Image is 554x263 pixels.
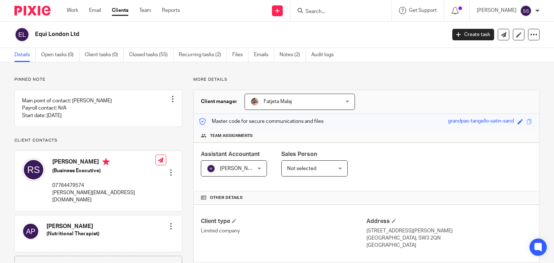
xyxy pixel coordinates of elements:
[305,9,370,15] input: Search
[162,7,180,14] a: Reports
[281,151,317,157] span: Sales Person
[85,48,124,62] a: Client tasks (0)
[254,48,274,62] a: Emails
[210,195,243,201] span: Other details
[22,158,45,181] img: svg%3E
[207,164,215,173] img: svg%3E
[129,48,173,62] a: Closed tasks (55)
[201,98,237,105] h3: Client manager
[409,8,437,13] span: Get Support
[14,77,182,83] p: Pinned note
[280,48,306,62] a: Notes (2)
[52,167,155,174] h5: (Business Executive)
[201,227,366,235] p: Limited company
[67,7,78,14] a: Work
[287,166,316,171] span: Not selected
[35,31,360,38] h2: Equi London Ltd
[14,138,182,143] p: Client contacts
[311,48,339,62] a: Audit logs
[89,7,101,14] a: Email
[193,77,540,83] p: More details
[139,7,151,14] a: Team
[520,5,532,17] img: svg%3E
[201,218,366,225] h4: Client type
[112,7,128,14] a: Clients
[201,151,260,157] span: Assistant Accountant
[14,27,30,42] img: svg%3E
[41,48,79,62] a: Open tasks (0)
[448,117,514,126] div: grandpas-tangello-satin-sand
[47,223,99,230] h4: [PERSON_NAME]
[250,97,259,106] img: MicrosoftTeams-image%20(5).png
[366,227,532,235] p: [STREET_ADDRESS][PERSON_NAME]
[14,6,50,15] img: Pixie
[264,99,292,104] span: Fatjeta Malaj
[102,158,110,165] i: Primary
[14,48,36,62] a: Details
[52,158,155,167] h4: [PERSON_NAME]
[179,48,227,62] a: Recurring tasks (2)
[232,48,249,62] a: Files
[477,7,516,14] p: [PERSON_NAME]
[47,230,99,237] h5: (Nutritional Therapist)
[52,182,155,189] p: 07764479574
[366,242,532,249] p: [GEOGRAPHIC_DATA]
[210,133,253,139] span: Team assignments
[452,29,494,40] a: Create task
[366,218,532,225] h4: Address
[220,166,260,171] span: [PERSON_NAME]
[199,118,324,125] p: Master code for secure communications and files
[366,235,532,242] p: [GEOGRAPHIC_DATA], SW3 2QN
[22,223,39,240] img: svg%3E
[52,189,155,204] p: [PERSON_NAME][EMAIL_ADDRESS][DOMAIN_NAME]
